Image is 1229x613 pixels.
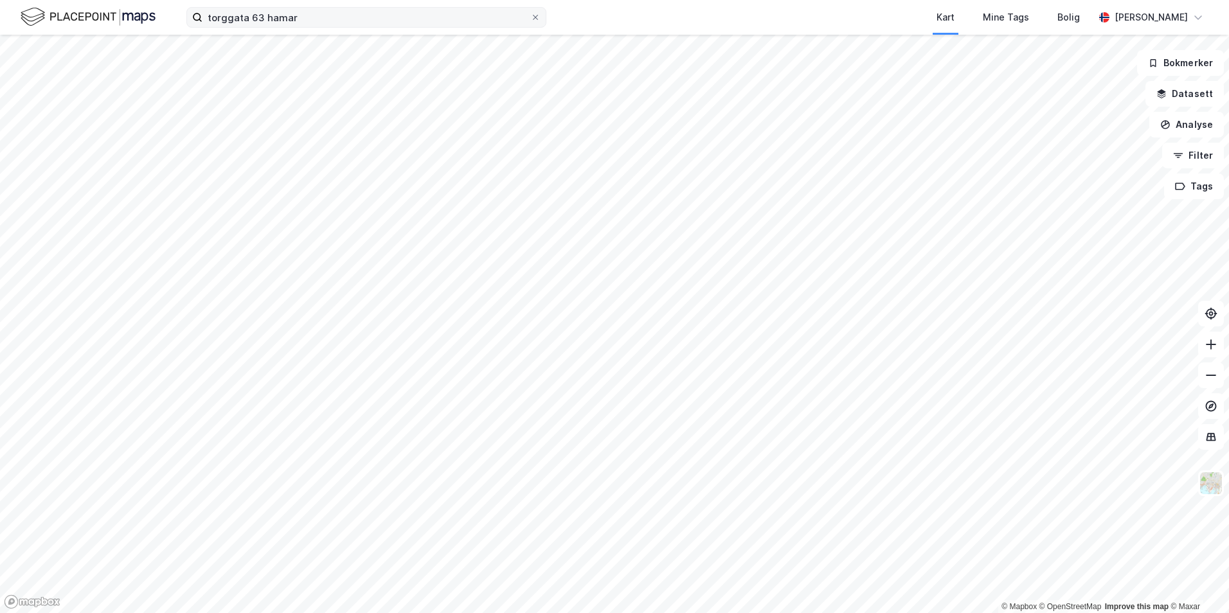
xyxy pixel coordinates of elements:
div: [PERSON_NAME] [1115,10,1188,25]
button: Filter [1162,143,1224,168]
div: Mine Tags [983,10,1029,25]
input: Søk på adresse, matrikkel, gårdeiere, leietakere eller personer [202,8,530,27]
div: Kart [937,10,955,25]
button: Datasett [1145,81,1224,107]
img: Z [1199,471,1223,495]
button: Analyse [1149,112,1224,138]
img: logo.f888ab2527a4732fd821a326f86c7f29.svg [21,6,156,28]
a: Mapbox homepage [4,594,60,609]
button: Tags [1164,173,1224,199]
a: OpenStreetMap [1039,602,1102,611]
button: Bokmerker [1137,50,1224,76]
a: Mapbox [1001,602,1037,611]
a: Improve this map [1105,602,1169,611]
div: Bolig [1057,10,1080,25]
iframe: Chat Widget [1165,551,1229,613]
